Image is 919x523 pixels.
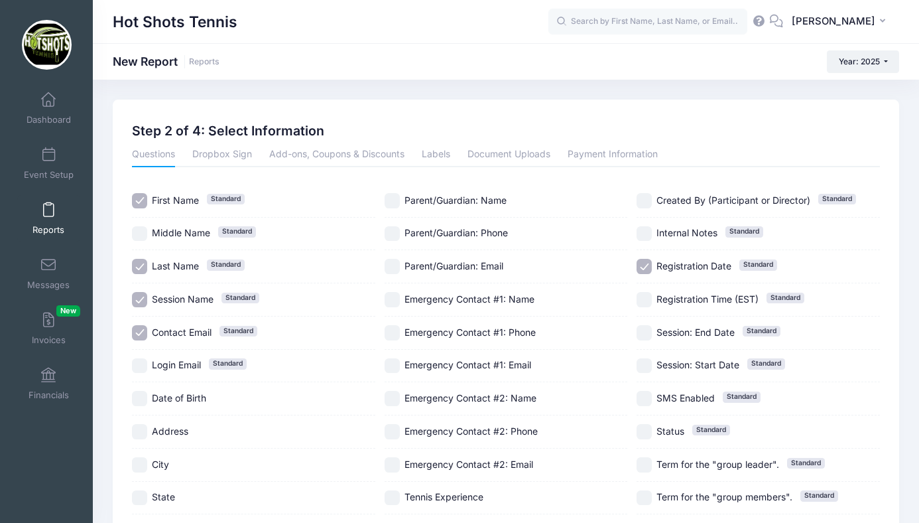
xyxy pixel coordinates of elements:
span: Session Name [152,293,214,305]
span: Standard [207,194,245,204]
input: Contact EmailStandard [132,325,147,340]
button: [PERSON_NAME] [783,7,899,37]
input: State [132,490,147,506]
span: Login Email [152,359,201,370]
input: Tennis Experience [385,490,400,506]
input: Session NameStandard [132,292,147,307]
span: Last Name [152,260,199,271]
h2: Step 2 of 4: Select Information [132,123,324,139]
span: Parent/Guardian: Email [404,260,503,271]
span: Parent/Guardian: Phone [404,227,508,238]
input: Search by First Name, Last Name, or Email... [548,9,747,35]
input: Emergency Contact #1: Email [385,358,400,374]
a: Questions [132,143,175,167]
input: Session: Start DateStandard [637,358,652,374]
span: Standard [207,260,245,270]
a: Dropbox Sign [192,143,252,167]
span: Standard [766,293,804,303]
input: Internal NotesStandard [637,226,652,242]
input: Middle NameStandard [132,226,147,242]
a: Add-ons, Coupons & Discounts [269,143,404,167]
input: Term for the "group members".Standard [637,490,652,506]
span: Year: 2025 [839,56,880,66]
span: Standard [747,358,785,369]
img: Hot Shots Tennis [22,20,72,70]
span: Address [152,425,188,437]
input: Registration DateStandard [637,259,652,274]
input: Parent/Guardian: Email [385,259,400,274]
a: Document Uploads [467,143,550,167]
input: Emergency Contact #2: Email [385,457,400,473]
input: Address [132,424,147,439]
span: Middle Name [152,227,210,238]
button: Year: 2025 [827,50,899,73]
input: Registration Time (EST)Standard [637,292,652,307]
span: Session: Start Date [656,359,739,370]
span: Dashboard [27,114,71,125]
span: Parent/Guardian: Name [404,194,507,206]
span: Registration Time (EST) [656,293,759,305]
span: Standard [723,392,761,402]
input: Emergency Contact #1: Name [385,292,400,307]
span: Term for the "group members". [656,491,792,502]
span: Standard [818,194,856,204]
span: Standard [787,458,825,469]
span: Standard [739,260,777,270]
a: InvoicesNew [17,305,80,352]
input: Emergency Contact #1: Phone [385,325,400,340]
input: Emergency Contact #2: Phone [385,424,400,439]
span: Invoices [32,335,66,346]
input: SMS EnabledStandard [637,391,652,406]
input: StatusStandard [637,424,652,439]
span: Term for the "group leader". [656,459,779,470]
input: Session: End DateStandard [637,325,652,340]
span: Emergency Contact #1: Email [404,359,531,370]
span: Contact Email [152,327,212,338]
a: Dashboard [17,85,80,131]
input: Created By (Participant or Director)Standard [637,193,652,208]
span: Session: End Date [656,327,735,338]
span: First Name [152,194,199,206]
span: Reports [32,224,64,236]
a: Event Setup [17,140,80,187]
a: Financials [17,360,80,407]
input: City [132,457,147,473]
span: Messages [27,279,70,291]
input: Last NameStandard [132,259,147,274]
span: Standard [209,358,247,369]
h1: New Report [113,54,219,68]
span: City [152,459,169,470]
input: Date of Birth [132,391,147,406]
input: Parent/Guardian: Phone [385,226,400,242]
a: Labels [422,143,450,167]
span: Standard [800,490,838,501]
input: Emergency Contact #2: Name [385,391,400,406]
span: SMS Enabled [656,392,715,404]
span: Standard [219,326,257,336]
input: Term for the "group leader".Standard [637,457,652,473]
a: Reports [17,195,80,242]
a: Payment Information [568,143,658,167]
span: Standard [725,226,763,237]
span: Status [656,425,684,437]
input: Login EmailStandard [132,358,147,374]
span: Emergency Contact #1: Phone [404,327,536,338]
span: Registration Date [656,260,731,271]
span: Emergency Contact #2: Phone [404,425,538,437]
span: Standard [692,425,730,435]
span: Created By (Participant or Director) [656,194,810,206]
span: Emergency Contact #1: Name [404,293,534,305]
a: Reports [189,57,219,67]
span: State [152,491,175,502]
span: Date of Birth [152,392,206,404]
span: Standard [218,226,256,237]
a: Messages [17,250,80,297]
span: Internal Notes [656,227,717,238]
span: Financials [29,390,69,401]
span: [PERSON_NAME] [792,14,875,29]
span: New [56,305,80,317]
span: Tennis Experience [404,491,483,502]
span: Event Setup [24,169,74,181]
span: Standard [221,293,259,303]
span: Standard [743,326,780,336]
